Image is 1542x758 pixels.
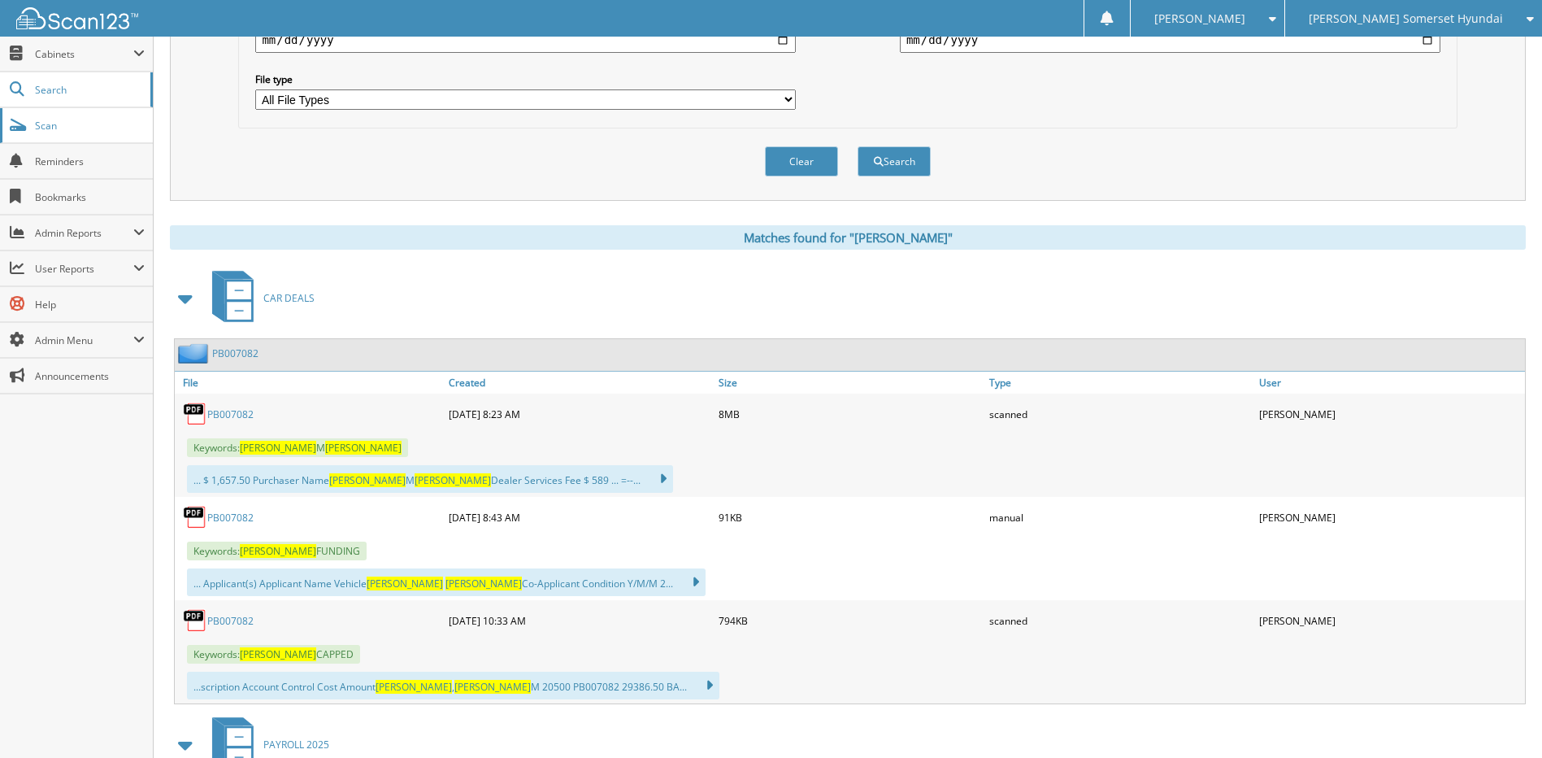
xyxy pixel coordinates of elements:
[325,441,402,455] span: [PERSON_NAME]
[1309,14,1503,24] span: [PERSON_NAME] Somerset Hyundai
[35,333,133,347] span: Admin Menu
[35,190,145,204] span: Bookmarks
[187,438,408,457] span: Keywords: M
[454,680,531,694] span: [PERSON_NAME]
[187,568,706,596] div: ... Applicant(s) Applicant Name Vehicle Co-Applicant Condition Y/M/M 2...
[255,72,796,86] label: File type
[35,226,133,240] span: Admin Reports
[1154,14,1245,24] span: [PERSON_NAME]
[16,7,138,29] img: scan123-logo-white.svg
[263,291,315,305] span: CAR DEALS
[212,346,258,360] a: PB007082
[1255,372,1525,394] a: User
[1255,604,1525,637] div: [PERSON_NAME]
[187,465,673,493] div: ... $ 1,657.50 Purchaser Name M Dealer Services Fee $ 589 ... =--...
[35,369,145,383] span: Announcements
[187,672,719,699] div: ...scription Account Control Cost Amount , M 20500 PB007082 29386.50 BA...
[445,372,715,394] a: Created
[240,544,316,558] span: [PERSON_NAME]
[715,372,984,394] a: Size
[445,577,522,590] span: [PERSON_NAME]
[183,608,207,633] img: PDF.png
[207,614,254,628] a: PB007082
[985,501,1255,534] div: manual
[367,577,443,590] span: [PERSON_NAME]
[35,47,133,61] span: Cabinets
[183,402,207,426] img: PDF.png
[715,501,984,534] div: 91KB
[985,372,1255,394] a: Type
[35,119,145,133] span: Scan
[207,407,254,421] a: PB007082
[202,266,315,330] a: CAR DEALS
[183,505,207,529] img: PDF.png
[35,298,145,311] span: Help
[207,511,254,525] a: PB007082
[765,146,838,176] button: Clear
[985,398,1255,430] div: scanned
[187,645,360,664] span: Keywords: CAPPED
[35,155,145,168] span: Reminders
[1255,398,1525,430] div: [PERSON_NAME]
[255,27,796,53] input: start
[445,398,715,430] div: [DATE] 8:23 AM
[858,146,931,176] button: Search
[715,604,984,637] div: 794KB
[263,738,329,751] span: PAYROLL 2025
[715,398,984,430] div: 8MB
[415,473,491,487] span: [PERSON_NAME]
[1255,501,1525,534] div: [PERSON_NAME]
[376,680,452,694] span: [PERSON_NAME]
[900,27,1440,53] input: end
[240,441,316,455] span: [PERSON_NAME]
[240,647,316,661] span: [PERSON_NAME]
[445,604,715,637] div: [DATE] 10:33 AM
[175,372,445,394] a: File
[445,501,715,534] div: [DATE] 8:43 AM
[170,225,1526,250] div: Matches found for "[PERSON_NAME]"
[1461,680,1542,758] iframe: Chat Widget
[985,604,1255,637] div: scanned
[178,343,212,364] img: folder2.png
[187,542,367,560] span: Keywords: FUNDING
[329,473,406,487] span: [PERSON_NAME]
[35,262,133,276] span: User Reports
[35,83,142,97] span: Search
